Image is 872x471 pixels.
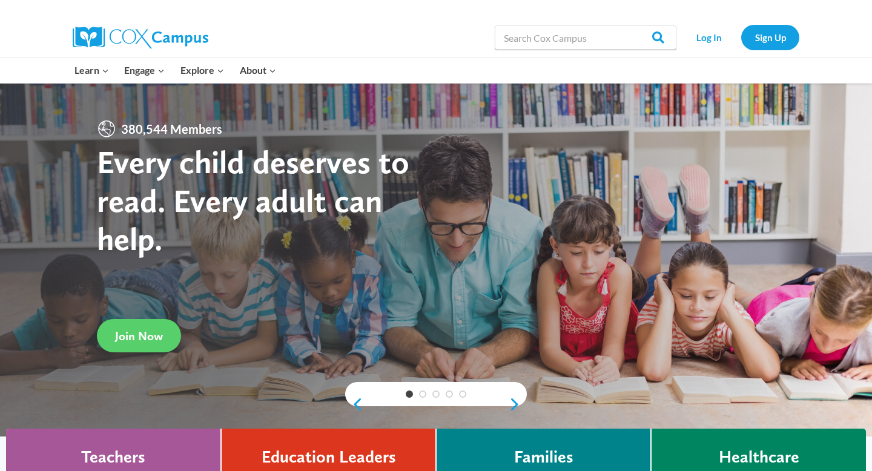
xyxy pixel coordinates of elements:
h4: Education Leaders [262,447,396,467]
span: Engage [124,62,165,78]
a: Sign Up [741,25,799,50]
a: 2 [419,390,426,398]
span: Explore [180,62,224,78]
nav: Secondary Navigation [682,25,799,50]
a: Join Now [97,319,181,352]
a: 5 [459,390,466,398]
span: Join Now [115,329,163,343]
nav: Primary Navigation [67,58,283,83]
div: content slider buttons [345,392,527,417]
h4: Healthcare [719,447,799,467]
a: 1 [406,390,413,398]
img: Cox Campus [73,27,208,48]
a: previous [345,397,363,412]
h4: Teachers [81,447,145,467]
strong: Every child deserves to read. Every adult can help. [97,142,409,258]
span: Learn [74,62,109,78]
a: 3 [432,390,440,398]
h4: Families [514,447,573,467]
a: next [509,397,527,412]
input: Search Cox Campus [495,25,676,50]
a: Log In [682,25,735,50]
a: 4 [446,390,453,398]
span: 380,544 Members [116,119,227,139]
span: About [240,62,276,78]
